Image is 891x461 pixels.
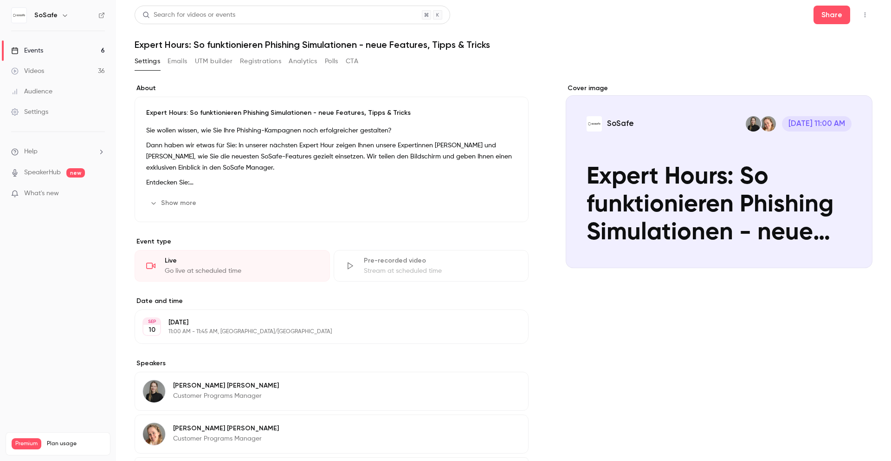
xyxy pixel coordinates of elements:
section: Cover image [566,84,872,268]
iframe: Noticeable Trigger [94,190,105,198]
li: help-dropdown-opener [11,147,105,157]
label: Cover image [566,84,872,93]
div: Adriana Hanika[PERSON_NAME] [PERSON_NAME]Customer Programs Manager [135,372,529,411]
p: Sie wollen wissen, wie Sie Ihre Phishing-Kampagnen noch erfolgreicher gestalten? [146,125,517,136]
span: Premium [12,438,41,449]
label: Speakers [135,359,529,368]
p: Customer Programs Manager [173,434,279,443]
h6: SoSafe [34,11,58,20]
p: Event type [135,237,529,246]
p: Customer Programs Manager [173,391,279,401]
div: Live [165,256,318,265]
button: Polls [325,54,338,69]
div: Settings [11,107,48,117]
div: LiveGo live at scheduled time [135,250,330,282]
p: Expert Hours: So funktionieren Phishing Simulationen - neue Features, Tipps & Tricks [146,108,517,118]
div: Audience [11,87,52,96]
h1: Expert Hours: So funktionieren Phishing Simulationen - neue Features, Tipps & Tricks [135,39,872,50]
div: Videos [11,66,44,76]
button: CTA [346,54,358,69]
button: Analytics [289,54,317,69]
div: Stream at scheduled time [364,266,517,276]
div: Luise Schulz[PERSON_NAME] [PERSON_NAME]Customer Programs Manager [135,415,529,454]
p: 10 [148,325,155,335]
p: 11:00 AM - 11:45 AM, [GEOGRAPHIC_DATA]/[GEOGRAPHIC_DATA] [168,328,479,336]
div: Search for videos or events [142,10,235,20]
button: Registrations [240,54,281,69]
p: [PERSON_NAME] [PERSON_NAME] [173,424,279,433]
label: About [135,84,529,93]
a: SpeakerHub [24,168,61,178]
button: Settings [135,54,160,69]
span: What's new [24,189,59,198]
div: SEP [143,318,160,325]
img: Adriana Hanika [143,380,165,402]
button: Share [814,6,850,24]
p: Entdecken Sie: [146,177,517,188]
p: Dann haben wir etwas für Sie: In unserer nächsten Expert Hour zeigen Ihnen unsere Expertinnen [PE... [146,140,517,173]
span: new [66,168,85,178]
img: Luise Schulz [143,423,165,445]
div: Pre-recorded videoStream at scheduled time [334,250,529,282]
p: [DATE] [168,318,479,327]
span: Help [24,147,38,157]
button: UTM builder [195,54,232,69]
button: Emails [168,54,187,69]
label: Date and time [135,296,529,306]
span: Plan usage [47,440,104,448]
div: Pre-recorded video [364,256,517,265]
img: SoSafe [12,8,26,23]
div: Go live at scheduled time [165,266,318,276]
div: Events [11,46,43,55]
button: Show more [146,196,202,211]
p: [PERSON_NAME] [PERSON_NAME] [173,381,279,390]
